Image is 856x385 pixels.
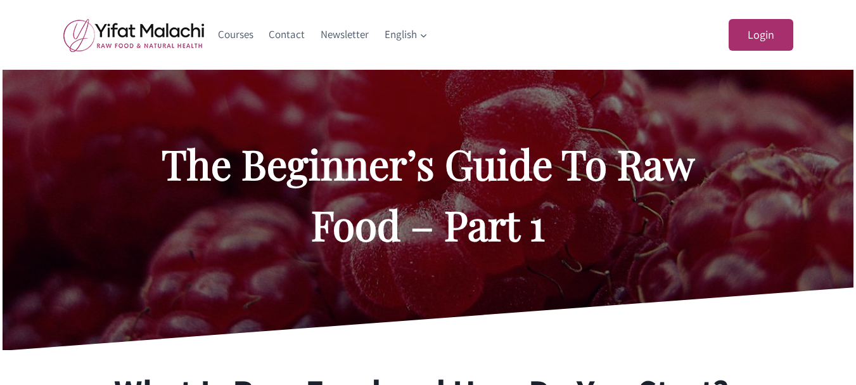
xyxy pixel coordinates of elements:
a: Contact [261,20,313,50]
a: Login [729,19,793,51]
h2: The Beginner’s Guide To Raw Food – Part 1 [137,133,720,255]
a: Courses [210,20,262,50]
a: English [376,20,435,50]
img: yifat_logo41_en.png [63,18,204,52]
nav: Primary Navigation [210,20,436,50]
span: English [385,26,428,43]
a: Newsletter [313,20,377,50]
